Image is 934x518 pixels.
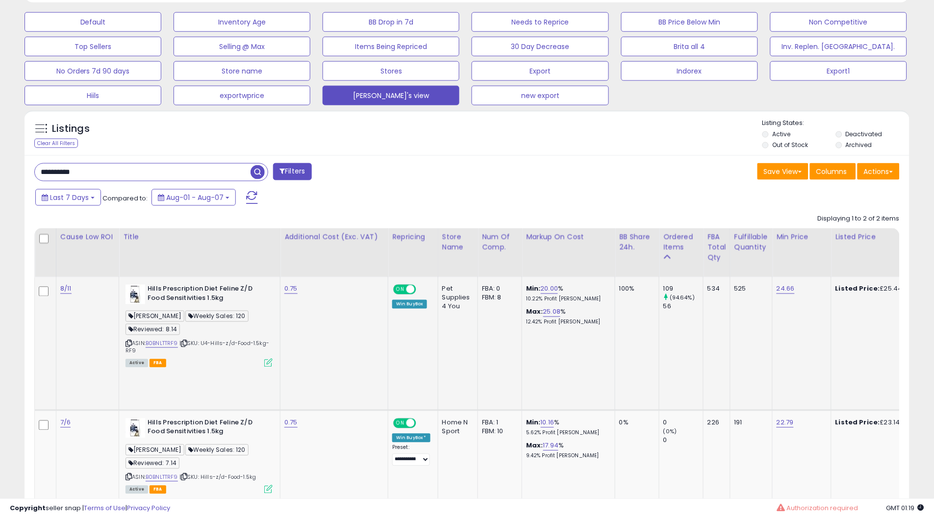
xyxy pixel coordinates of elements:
[174,37,310,56] button: Selling @ Max
[818,215,900,224] div: Displaying 1 to 2 of 2 items
[174,61,310,81] button: Store name
[25,12,161,32] button: Default
[835,232,920,243] div: Listed Price
[472,37,608,56] button: 30 Day Decrease
[663,302,703,311] div: 56
[284,232,384,243] div: Additional Cost (Exc. VAT)
[126,311,184,322] span: [PERSON_NAME]
[835,418,880,427] b: Listed Price:
[772,130,790,138] label: Active
[442,232,474,253] div: Store Name
[835,284,880,294] b: Listed Price:
[126,444,184,456] span: [PERSON_NAME]
[392,434,430,443] div: Win BuyBox *
[60,418,71,428] a: 7/6
[392,300,427,309] div: Win BuyBox
[392,232,434,243] div: Repricing
[543,307,561,317] a: 25.08
[663,285,703,294] div: 109
[810,163,856,180] button: Columns
[816,167,847,176] span: Columns
[670,294,695,302] small: (94.64%)
[482,232,518,253] div: Num of Comp.
[619,419,652,427] div: 0%
[146,473,178,482] a: B0BNLTTRF9
[442,419,470,436] div: Home N Sport
[394,286,406,294] span: ON
[148,419,267,439] b: Hills Prescription Diet Feline Z/D Food Sensitivities 1.5kg
[707,232,726,263] div: FBA Total Qty
[126,324,180,335] span: Reviewed: 8.14
[526,442,607,460] div: %
[846,141,872,149] label: Archived
[56,228,119,277] th: CSV column name: cust_attr_5_Cause Low ROI
[543,441,559,451] a: 17.94
[185,444,249,456] span: Weekly Sales: 120
[126,419,273,493] div: ASIN:
[284,418,298,428] a: 0.75
[663,419,703,427] div: 0
[150,359,166,368] span: FBA
[392,444,430,467] div: Preset:
[25,86,161,105] button: Hiils
[50,193,89,202] span: Last 7 Days
[102,194,148,203] span: Compared to:
[323,37,459,56] button: Items Being Repriced
[482,285,514,294] div: FBA: 0
[522,228,615,277] th: The percentage added to the cost of goods (COGS) that forms the calculator for Min & Max prices.
[619,285,652,294] div: 100%
[174,86,310,105] button: exportwprice
[126,486,148,494] span: All listings currently available for purchase on Amazon
[10,503,46,513] strong: Copyright
[442,285,470,312] div: Pet Supplies 4 You
[150,486,166,494] span: FBA
[179,473,256,481] span: | SKU: Hills-z/d-Food-1.5kg
[526,453,607,460] p: 9.42% Profit [PERSON_NAME]
[323,12,459,32] button: BB Drop in 7d
[762,119,909,128] p: Listing States:
[707,285,723,294] div: 534
[526,441,543,450] b: Max:
[777,284,795,294] a: 24.66
[25,61,161,81] button: No Orders 7d 90 days
[526,285,607,303] div: %
[323,86,459,105] button: [PERSON_NAME]'s view
[541,284,558,294] a: 20.00
[482,294,514,302] div: FBM: 8
[10,504,170,513] div: seller snap | |
[541,418,555,428] a: 10.16
[770,12,907,32] button: Non Competitive
[273,163,311,180] button: Filters
[126,340,269,354] span: | SKU: U4-Hills-z/d-Food-1.5kg-RF9
[84,503,126,513] a: Terms of Use
[777,418,794,428] a: 22.79
[127,503,170,513] a: Privacy Policy
[734,285,765,294] div: 525
[777,232,827,243] div: Min Price
[35,189,101,206] button: Last 7 Days
[123,232,276,243] div: Title
[835,419,917,427] div: £23.14
[415,286,430,294] span: OFF
[148,285,267,305] b: Hills Prescription Diet Feline Z/D Food Sensitivities 1.5kg
[472,12,608,32] button: Needs to Reprice
[146,340,178,348] a: B0BNLTTRF9
[621,12,758,32] button: BB Price Below Min
[757,163,808,180] button: Save View
[707,419,723,427] div: 226
[126,285,273,366] div: ASIN:
[126,285,145,304] img: 41q2hFGDuzL._SL40_.jpg
[526,232,611,243] div: Markup on Cost
[185,311,249,322] span: Weekly Sales: 120
[34,139,78,148] div: Clear All Filters
[772,141,808,149] label: Out of Stock
[663,436,703,445] div: 0
[25,37,161,56] button: Top Sellers
[526,430,607,437] p: 5.62% Profit [PERSON_NAME]
[734,232,768,253] div: Fulfillable Quantity
[770,61,907,81] button: Export1
[126,419,145,438] img: 41q2hFGDuzL._SL40_.jpg
[526,419,607,437] div: %
[472,86,608,105] button: new export
[835,285,917,294] div: £25.44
